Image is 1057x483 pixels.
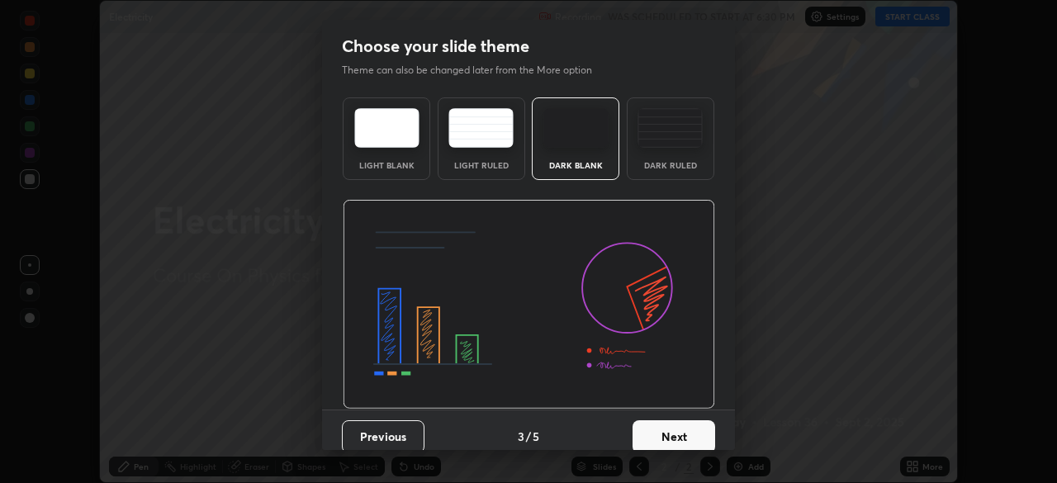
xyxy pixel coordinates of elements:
h4: 5 [533,428,539,445]
div: Dark Ruled [638,161,704,169]
div: Dark Blank [543,161,609,169]
img: darkRuledTheme.de295e13.svg [638,108,703,148]
h2: Choose your slide theme [342,36,529,57]
button: Next [633,420,715,453]
img: lightTheme.e5ed3b09.svg [354,108,419,148]
p: Theme can also be changed later from the More option [342,63,609,78]
div: Light Blank [353,161,419,169]
div: Light Ruled [448,161,514,169]
img: darkThemeBanner.d06ce4a2.svg [343,200,715,410]
button: Previous [342,420,424,453]
h4: / [526,428,531,445]
img: lightRuledTheme.5fabf969.svg [448,108,514,148]
h4: 3 [518,428,524,445]
img: darkTheme.f0cc69e5.svg [543,108,609,148]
